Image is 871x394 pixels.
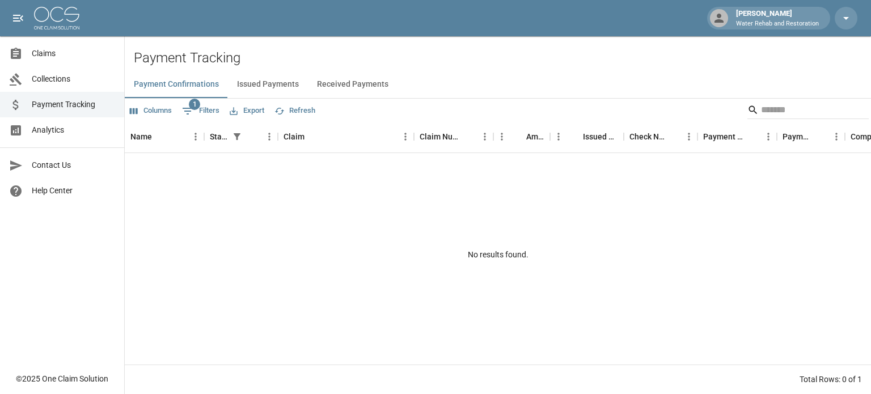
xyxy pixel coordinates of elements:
div: Amount [493,121,550,152]
button: Menu [828,128,845,145]
div: dynamic tabs [125,71,871,98]
button: Refresh [272,102,318,120]
div: Check Number [624,121,697,152]
img: ocs-logo-white-transparent.png [34,7,79,29]
button: Issued Payments [228,71,308,98]
button: Received Payments [308,71,398,98]
div: Payment Type [777,121,845,152]
div: Payment Type [783,121,812,152]
div: Claim [284,121,305,152]
div: Payment Method [703,121,744,152]
button: Show filters [229,129,245,145]
div: © 2025 One Claim Solution [16,373,108,384]
button: Show filters [179,102,222,120]
div: Status [204,121,278,152]
div: Amount [526,121,544,152]
button: open drawer [7,7,29,29]
div: Payment Method [697,121,777,152]
p: Water Rehab and Restoration [736,19,819,29]
div: Check Number [629,121,665,152]
button: Sort [510,129,526,145]
div: Name [130,121,152,152]
button: Menu [680,128,697,145]
button: Menu [397,128,414,145]
button: Export [227,102,267,120]
span: Claims [32,48,115,60]
div: [PERSON_NAME] [732,8,823,28]
span: Contact Us [32,159,115,171]
button: Sort [665,129,680,145]
button: Sort [460,129,476,145]
button: Menu [493,128,510,145]
button: Sort [245,129,261,145]
button: Sort [812,129,828,145]
div: Status [210,121,229,152]
div: Issued Date [583,121,618,152]
span: 1 [189,99,200,110]
div: No results found. [125,153,871,356]
div: Claim Number [414,121,493,152]
div: Search [747,101,869,121]
span: Collections [32,73,115,85]
button: Menu [476,128,493,145]
span: Payment Tracking [32,99,115,111]
button: Menu [760,128,777,145]
button: Payment Confirmations [125,71,228,98]
button: Menu [261,128,278,145]
div: Claim [278,121,414,152]
button: Menu [187,128,204,145]
div: Total Rows: 0 of 1 [800,374,862,385]
div: Issued Date [550,121,624,152]
div: Name [125,121,204,152]
h2: Payment Tracking [134,50,871,66]
span: Analytics [32,124,115,136]
button: Menu [550,128,567,145]
button: Sort [567,129,583,145]
button: Sort [152,129,168,145]
button: Select columns [127,102,175,120]
button: Sort [744,129,760,145]
span: Help Center [32,185,115,197]
div: 1 active filter [229,129,245,145]
div: Claim Number [420,121,460,152]
button: Sort [305,129,320,145]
